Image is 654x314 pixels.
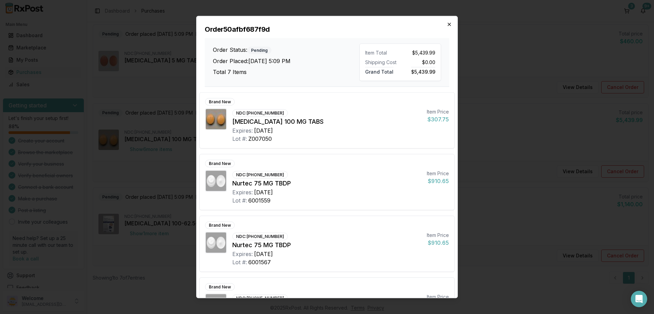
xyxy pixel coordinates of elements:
div: NDC: [PHONE_NUMBER] [232,171,288,178]
img: Nurtec 75 MG TBDP [206,170,226,191]
div: Brand New [205,98,235,105]
h2: Order 50afbf687f9d [205,24,449,34]
div: [DATE] [254,250,273,258]
div: NDC: [PHONE_NUMBER] [232,233,288,240]
div: Brand New [205,283,235,290]
div: Lot #: [232,258,247,266]
div: Brand New [205,160,235,167]
div: NDC: [PHONE_NUMBER] [232,109,288,117]
div: Item Price [427,108,449,115]
div: $910.65 [427,177,449,185]
div: $5,439.99 [403,49,435,56]
img: Nurtec 75 MG TBDP [206,232,226,253]
div: Expires: [232,250,253,258]
div: 6001559 [248,196,270,204]
div: Lot #: [232,134,247,143]
div: Brand New [205,221,235,229]
div: Shipping Cost [365,59,398,65]
div: Nurtec 75 MG TBDP [232,240,421,250]
div: [MEDICAL_DATA] 100 MG TABS [232,117,421,126]
h3: Order Placed: [DATE] 5:09 PM [213,57,359,65]
div: [DATE] [254,188,273,196]
div: [DATE] [254,126,273,134]
div: Item Price [427,293,449,300]
span: $5,439.99 [411,67,435,74]
h3: Order Status: [213,46,359,54]
div: $307.75 [427,115,449,123]
div: Item Price [427,231,449,238]
div: $0.00 [403,59,435,65]
h3: Total 7 Items [213,68,359,76]
div: $910.65 [427,238,449,246]
div: NDC: [PHONE_NUMBER] [232,294,288,302]
div: Nurtec 75 MG TBDP [232,178,421,188]
span: Grand Total [365,67,393,74]
div: Pending [247,47,271,54]
img: Januvia 100 MG TABS [206,109,226,129]
div: Lot #: [232,196,247,204]
div: Expires: [232,126,253,134]
div: Item Total [365,49,398,56]
div: Item Price [427,170,449,177]
div: 6001567 [248,258,271,266]
div: Expires: [232,188,253,196]
div: Z007050 [248,134,272,143]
